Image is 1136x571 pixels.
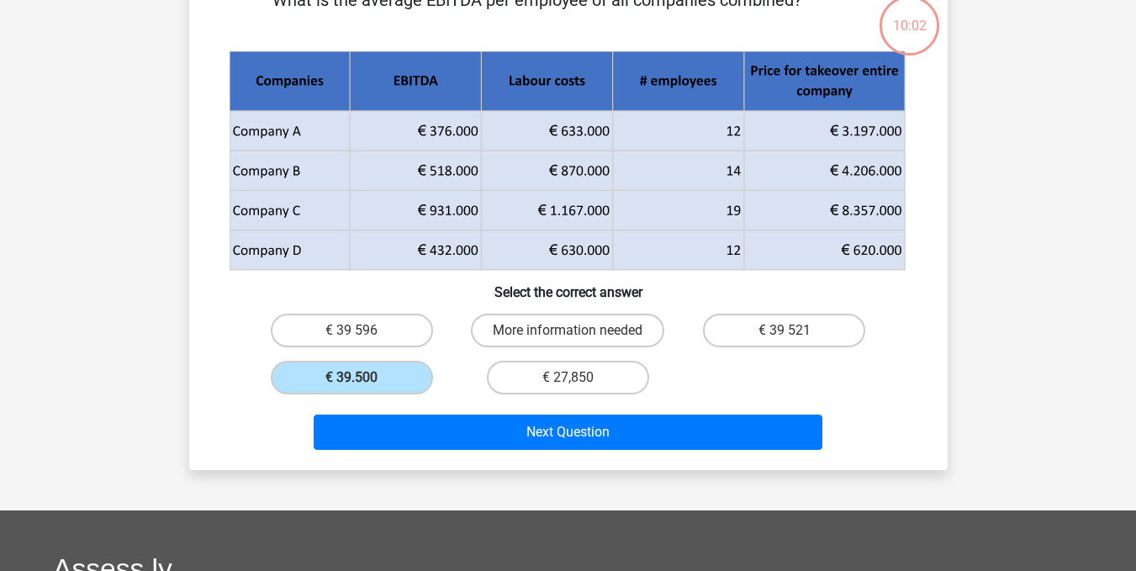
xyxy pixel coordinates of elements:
label: € 27,850 [487,361,649,394]
label: € 39.500 [271,361,433,394]
label: € 39 521 [703,314,865,347]
button: Next Question [314,415,822,450]
label: € 39 596 [271,314,433,347]
label: More information needed [471,314,664,347]
h6: Select the correct answer [216,271,921,300]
